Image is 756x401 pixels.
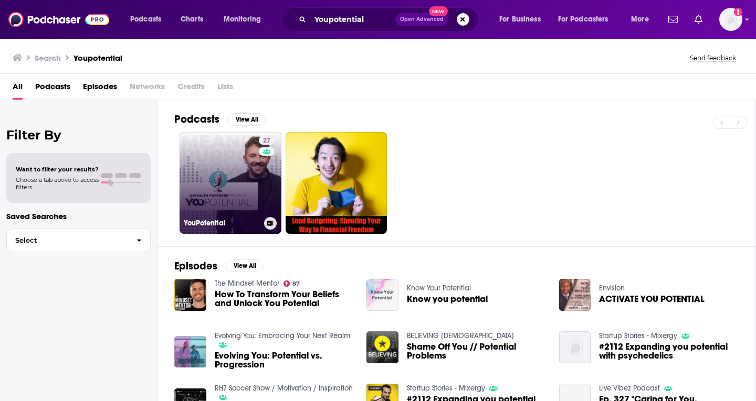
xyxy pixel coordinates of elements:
[7,237,128,244] span: Select
[407,284,471,292] a: Know Your Potential
[215,331,350,340] a: Evolving You: Embracing Your Next Realm
[174,113,219,126] h2: Podcasts
[16,166,99,173] span: Want to filter your results?
[174,11,209,28] a: Charts
[407,331,514,340] a: BELIEVING CHURCH
[263,136,270,146] span: 27
[366,279,398,311] img: Know you potential
[599,331,677,340] a: Startup Stories - Mixergy
[16,176,99,191] span: Choose a tab above to access filters.
[429,6,448,16] span: New
[13,78,23,100] a: All
[215,351,354,369] a: Evolving You: Potential vs. Progression
[215,279,279,288] a: The Mindset Mentor
[226,259,264,272] button: View All
[83,78,117,100] a: Episodes
[184,219,260,227] h3: YouPotential
[599,384,660,393] a: Live Vibez Podcast
[291,7,488,31] div: Search podcasts, credits, & more...
[6,229,151,252] button: Select
[215,384,353,393] a: RH7 Soccer Show / Motivation / Inspiration
[224,12,261,27] span: Monitoring
[35,78,70,100] a: Podcasts
[631,12,649,27] span: More
[407,295,488,304] a: Know you potential
[123,11,175,28] button: open menu
[73,53,122,63] h3: Youpotential
[690,10,707,28] a: Show notifications dropdown
[174,259,264,273] a: EpisodesView All
[719,8,742,31] img: User Profile
[174,279,206,311] img: How To Transform Your Beliefs and Unlock You Potential
[8,9,109,29] img: Podchaser - Follow, Share and Rate Podcasts
[310,11,395,28] input: Search podcasts, credits, & more...
[130,12,161,27] span: Podcasts
[599,284,625,292] a: Envision
[174,113,266,126] a: PodcastsView All
[228,113,266,126] button: View All
[499,12,541,27] span: For Business
[687,53,739,62] button: Send feedback
[6,211,151,221] p: Saved Searches
[734,8,742,16] svg: Add a profile image
[35,53,61,63] h3: Search
[216,11,275,28] button: open menu
[599,342,739,360] a: #2112 Expanding you potential with psychedelics
[174,336,206,368] img: Evolving You: Potential vs. Progression
[181,12,203,27] span: Charts
[559,331,591,363] img: #2112 Expanding you potential with psychedelics
[719,8,742,31] span: Logged in as megcassidy
[395,13,448,26] button: Open AdvancedNew
[215,290,354,308] a: How To Transform Your Beliefs and Unlock You Potential
[599,295,705,304] a: ACTIVATE YOU POTENTIAL
[492,11,554,28] button: open menu
[558,12,608,27] span: For Podcasters
[217,78,233,100] span: Lists
[180,132,281,234] a: 27YouPotential
[366,331,398,363] img: Shame Off You // Potential Problems
[283,280,300,287] a: 87
[559,279,591,311] img: ACTIVATE YOU POTENTIAL
[407,342,547,360] a: Shame Off You // Potential Problems
[259,136,275,145] a: 27
[177,78,205,100] span: Credits
[130,78,165,100] span: Networks
[664,10,682,28] a: Show notifications dropdown
[400,17,444,22] span: Open Advanced
[6,127,151,143] h2: Filter By
[719,8,742,31] button: Show profile menu
[292,281,300,286] span: 87
[624,11,662,28] button: open menu
[174,259,217,273] h2: Episodes
[551,11,624,28] button: open menu
[407,384,485,393] a: Startup Stories - Mixergy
